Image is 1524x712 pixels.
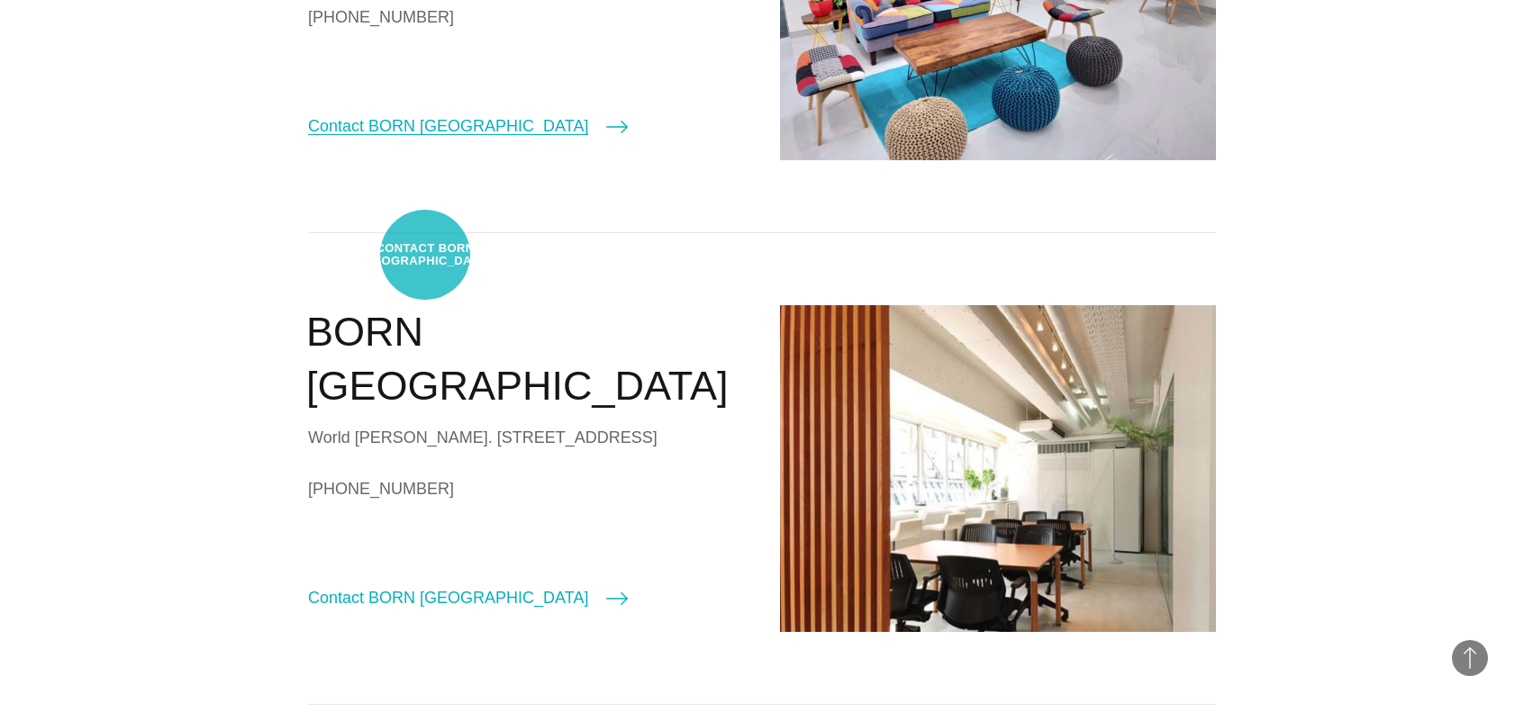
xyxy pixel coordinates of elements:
a: [PHONE_NUMBER] [308,4,744,31]
div: World [PERSON_NAME]. [STREET_ADDRESS] [308,424,744,451]
button: Back to Top [1452,640,1488,676]
a: Contact BORN [GEOGRAPHIC_DATA] [308,113,628,139]
h2: BORN [GEOGRAPHIC_DATA] [306,305,744,414]
a: [PHONE_NUMBER] [308,475,744,502]
a: Contact BORN [GEOGRAPHIC_DATA] [308,585,628,610]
